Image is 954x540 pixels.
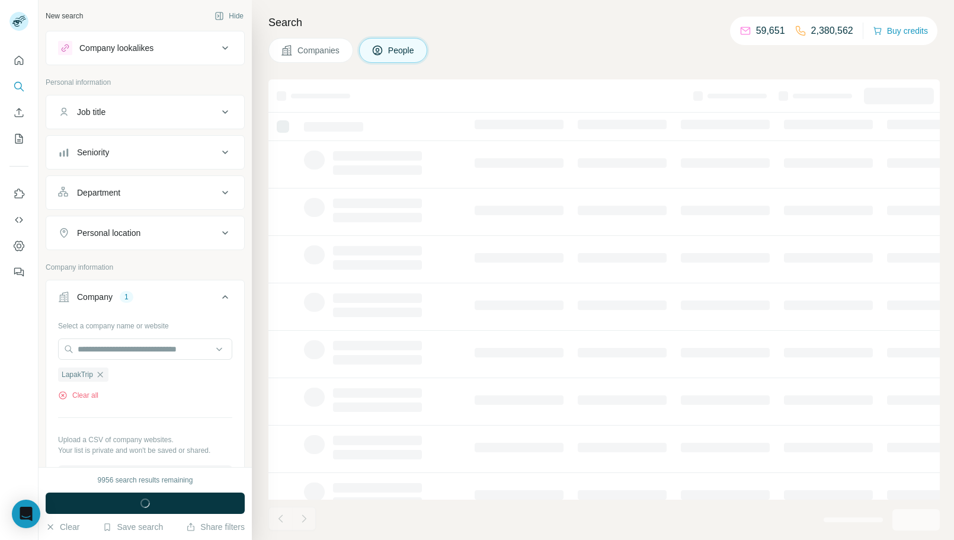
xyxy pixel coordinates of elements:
[268,14,940,31] h4: Search
[756,24,785,38] p: 59,651
[9,128,28,149] button: My lists
[46,98,244,126] button: Job title
[77,187,120,199] div: Department
[58,465,232,487] button: Upload a list of companies
[9,209,28,231] button: Use Surfe API
[206,7,252,25] button: Hide
[77,146,109,158] div: Seniority
[297,44,341,56] span: Companies
[79,42,153,54] div: Company lookalikes
[58,390,98,401] button: Clear all
[46,11,83,21] div: New search
[77,291,113,303] div: Company
[46,34,244,62] button: Company lookalikes
[873,23,928,39] button: Buy credits
[120,292,133,302] div: 1
[62,369,93,380] span: LapakTrip
[77,106,105,118] div: Job title
[98,475,193,485] div: 9956 search results remaining
[58,316,232,331] div: Select a company name or website
[46,77,245,88] p: Personal information
[9,183,28,205] button: Use Surfe on LinkedIn
[46,178,244,207] button: Department
[77,227,140,239] div: Personal location
[46,138,244,167] button: Seniority
[811,24,853,38] p: 2,380,562
[46,219,244,247] button: Personal location
[103,521,163,533] button: Save search
[46,283,244,316] button: Company1
[58,434,232,445] p: Upload a CSV of company websites.
[58,445,232,456] p: Your list is private and won't be saved or shared.
[46,521,79,533] button: Clear
[9,76,28,97] button: Search
[9,50,28,71] button: Quick start
[9,261,28,283] button: Feedback
[46,262,245,273] p: Company information
[388,44,415,56] span: People
[9,102,28,123] button: Enrich CSV
[9,235,28,257] button: Dashboard
[186,521,245,533] button: Share filters
[12,500,40,528] div: Open Intercom Messenger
